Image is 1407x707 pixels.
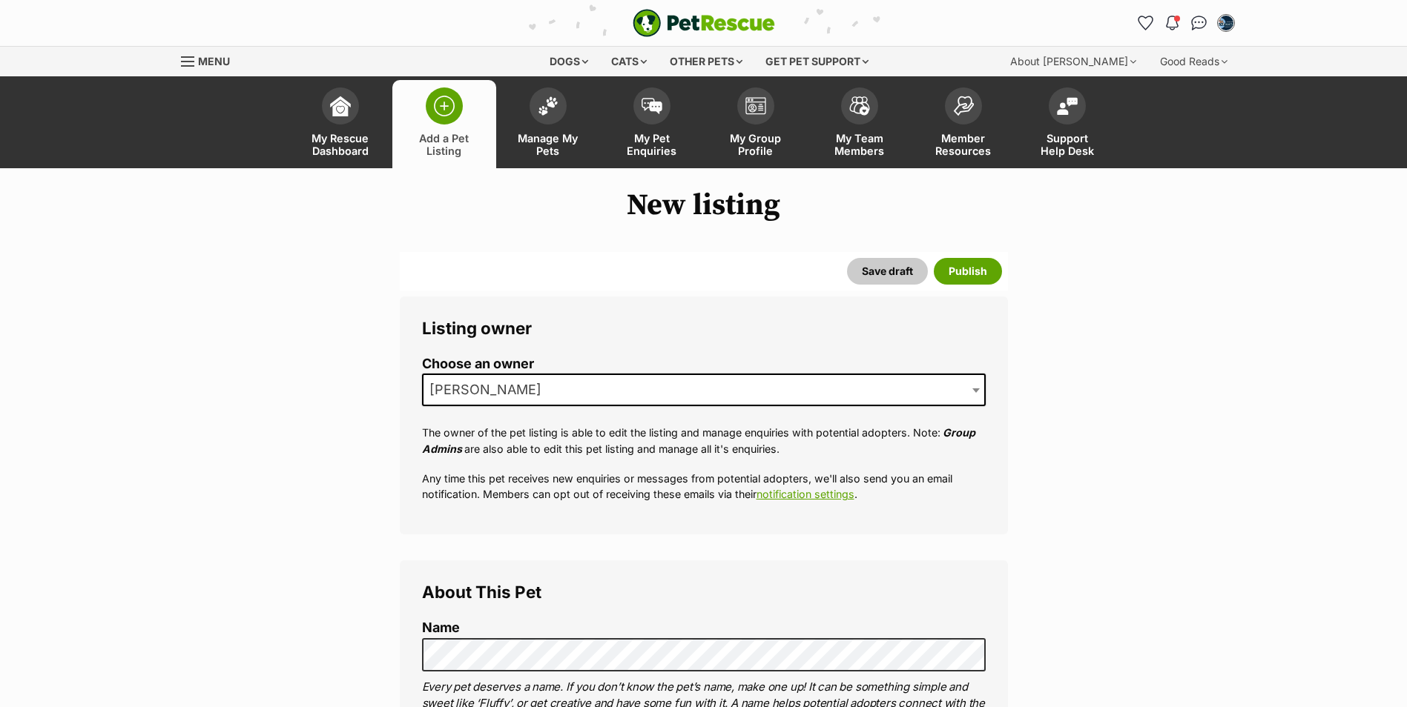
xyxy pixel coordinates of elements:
div: Dogs [539,47,599,76]
em: Group Admins [422,426,975,454]
label: Name [422,620,986,636]
span: My Team Members [826,132,893,157]
button: Publish [934,258,1002,285]
img: chat-41dd97257d64d25036548639549fe6c8038ab92f7586957e7f3b1b290dea8141.svg [1191,16,1207,30]
span: Danielle Whitley [422,374,986,406]
span: Danielle Whitley [424,379,556,400]
a: Add a Pet Listing [392,80,496,168]
img: logo-e224e6f780fb5917bec1dbf3a21bbac754714ae5b6737aabdf751b685950b380.svg [633,9,775,37]
a: My Pet Enquiries [600,80,704,168]
button: Notifications [1161,11,1184,35]
span: My Pet Enquiries [619,132,685,157]
img: Danielle Whitley profile pic [1219,16,1233,30]
a: Member Resources [912,80,1015,168]
span: Add a Pet Listing [411,132,478,157]
a: Support Help Desk [1015,80,1119,168]
img: help-desk-icon-fdf02630f3aa405de69fd3d07c3f3aa587a6932b1a1747fa1d2bba05be0121f9.svg [1057,97,1078,115]
img: pet-enquiries-icon-7e3ad2cf08bfb03b45e93fb7055b45f3efa6380592205ae92323e6603595dc1f.svg [642,98,662,114]
div: Get pet support [755,47,879,76]
img: manage-my-pets-icon-02211641906a0b7f246fdf0571729dbe1e7629f14944591b6c1af311fb30b64b.svg [538,96,558,116]
span: My Group Profile [722,132,789,157]
a: notification settings [757,488,854,500]
a: Favourites [1134,11,1158,35]
img: add-pet-listing-icon-0afa8454b4691262ce3f59096e99ab1cd57d4a30225e0717b998d2c9b9846f56.svg [434,96,455,116]
a: My Rescue Dashboard [289,80,392,168]
span: Listing owner [422,318,532,338]
button: Save draft [847,258,928,285]
a: My Team Members [808,80,912,168]
img: group-profile-icon-3fa3cf56718a62981997c0bc7e787c4b2cf8bcc04b72c1350f741eb67cf2f40e.svg [745,97,766,115]
img: member-resources-icon-8e73f808a243e03378d46382f2149f9095a855e16c252ad45f914b54edf8863c.svg [953,96,974,116]
a: My Group Profile [704,80,808,168]
span: About This Pet [422,582,541,602]
p: Any time this pet receives new enquiries or messages from potential adopters, we'll also send you... [422,471,986,502]
img: dashboard-icon-eb2f2d2d3e046f16d808141f083e7271f6b2e854fb5c12c21221c1fb7104beca.svg [330,96,351,116]
a: Conversations [1187,11,1211,35]
button: My account [1214,11,1238,35]
span: Support Help Desk [1034,132,1101,157]
div: Other pets [659,47,753,76]
span: Member Resources [930,132,997,157]
label: Choose an owner [422,356,986,372]
img: team-members-icon-5396bd8760b3fe7c0b43da4ab00e1e3bb1a5d9ba89233759b79545d2d3fc5d0d.svg [849,96,870,116]
div: Cats [601,47,657,76]
span: Manage My Pets [515,132,581,157]
div: Good Reads [1150,47,1238,76]
ul: Account quick links [1134,11,1238,35]
a: Menu [181,47,240,73]
span: My Rescue Dashboard [307,132,374,157]
div: About [PERSON_NAME] [1000,47,1147,76]
span: Menu [198,55,230,67]
a: PetRescue [633,9,775,37]
img: notifications-46538b983faf8c2785f20acdc204bb7945ddae34d4c08c2a6579f10ce5e182be.svg [1166,16,1178,30]
p: The owner of the pet listing is able to edit the listing and manage enquiries with potential adop... [422,425,986,457]
a: Manage My Pets [496,80,600,168]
